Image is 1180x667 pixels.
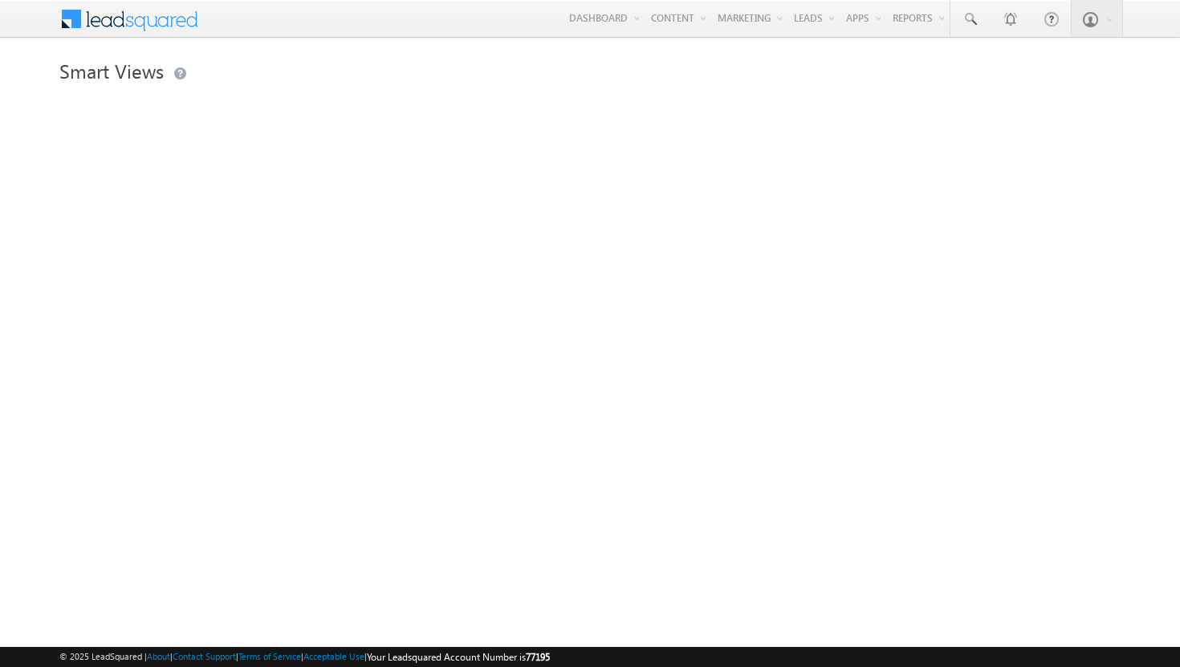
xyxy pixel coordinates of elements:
[238,651,301,661] a: Terms of Service
[59,58,164,83] span: Smart Views
[303,651,364,661] a: Acceptable Use
[526,651,550,663] span: 77195
[173,651,236,661] a: Contact Support
[59,649,550,665] span: © 2025 LeadSquared | | | | |
[367,651,550,663] span: Your Leadsquared Account Number is
[147,651,170,661] a: About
